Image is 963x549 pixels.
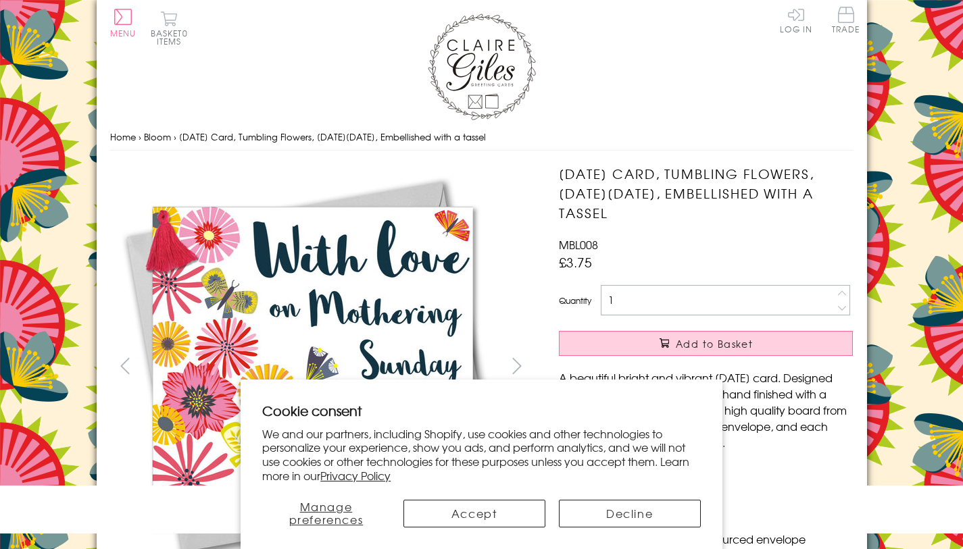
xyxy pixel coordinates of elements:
span: › [174,130,176,143]
span: › [139,130,141,143]
button: Add to Basket [559,331,853,356]
p: We and our partners, including Shopify, use cookies and other technologies to personalize your ex... [262,427,701,483]
nav: breadcrumbs [110,124,854,151]
span: £3.75 [559,253,592,271]
button: Accept [403,500,545,527]
h1: [DATE] Card, Tumbling Flowers, [DATE][DATE], Embellished with a tassel [559,164,853,222]
span: Add to Basket [676,337,753,350]
span: Trade [832,7,860,33]
button: Manage preferences [262,500,389,527]
a: Privacy Policy [320,467,391,483]
a: Bloom [144,130,171,143]
span: 0 items [157,27,188,47]
button: next [501,350,532,381]
span: Manage preferences [289,498,364,527]
p: A beautiful bright and vibrant [DATE] card. Designed with colourful floral images and hand finish... [559,369,853,450]
img: Claire Giles Greetings Cards [428,14,536,120]
h2: Cookie consent [262,401,701,420]
span: [DATE] Card, Tumbling Flowers, [DATE][DATE], Embellished with a tassel [179,130,486,143]
a: Home [110,130,136,143]
button: Menu [110,9,137,37]
label: Quantity [559,294,591,307]
a: Trade [832,7,860,36]
button: Decline [559,500,701,527]
button: Basket0 items [151,11,188,45]
a: Log In [780,7,812,33]
button: prev [110,350,141,381]
span: Menu [110,27,137,39]
span: MBL008 [559,236,598,253]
